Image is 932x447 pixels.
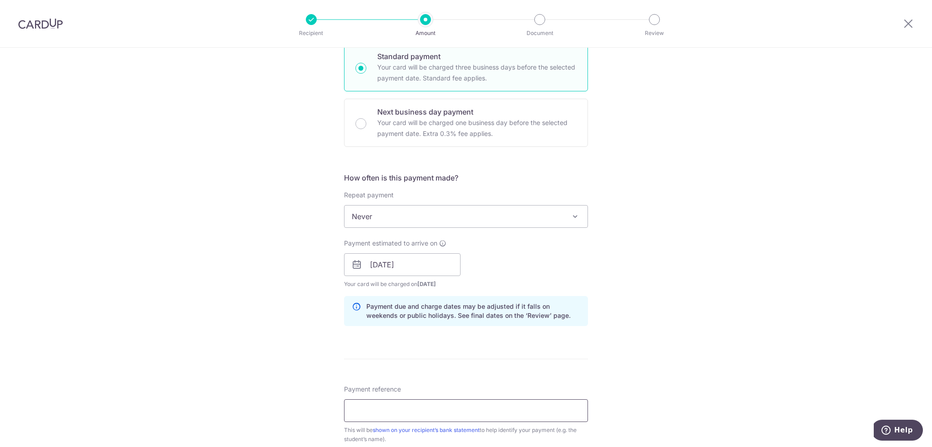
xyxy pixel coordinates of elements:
[344,206,588,227] span: Never
[377,51,577,62] p: Standard payment
[344,385,401,394] span: Payment reference
[506,29,573,38] p: Document
[392,29,459,38] p: Amount
[621,29,688,38] p: Review
[373,427,480,433] a: shown on your recipient’s bank statement
[344,280,461,289] span: Your card will be charged on
[417,281,436,287] span: [DATE]
[366,302,580,320] p: Payment due and charge dates may be adjusted if it falls on weekends or public holidays. See fina...
[278,29,345,38] p: Recipient
[344,191,394,200] label: Repeat payment
[377,106,577,117] p: Next business day payment
[344,426,588,444] div: This will be to help identify your payment (e.g. the student’s name).
[18,18,63,29] img: CardUp
[344,239,437,248] span: Payment estimated to arrive on
[344,172,588,183] h5: How often is this payment made?
[377,62,577,84] p: Your card will be charged three business days before the selected payment date. Standard fee appl...
[874,420,923,442] iframe: Opens a widget where you can find more information
[344,205,588,228] span: Never
[377,117,577,139] p: Your card will be charged one business day before the selected payment date. Extra 0.3% fee applies.
[344,253,461,276] input: DD / MM / YYYY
